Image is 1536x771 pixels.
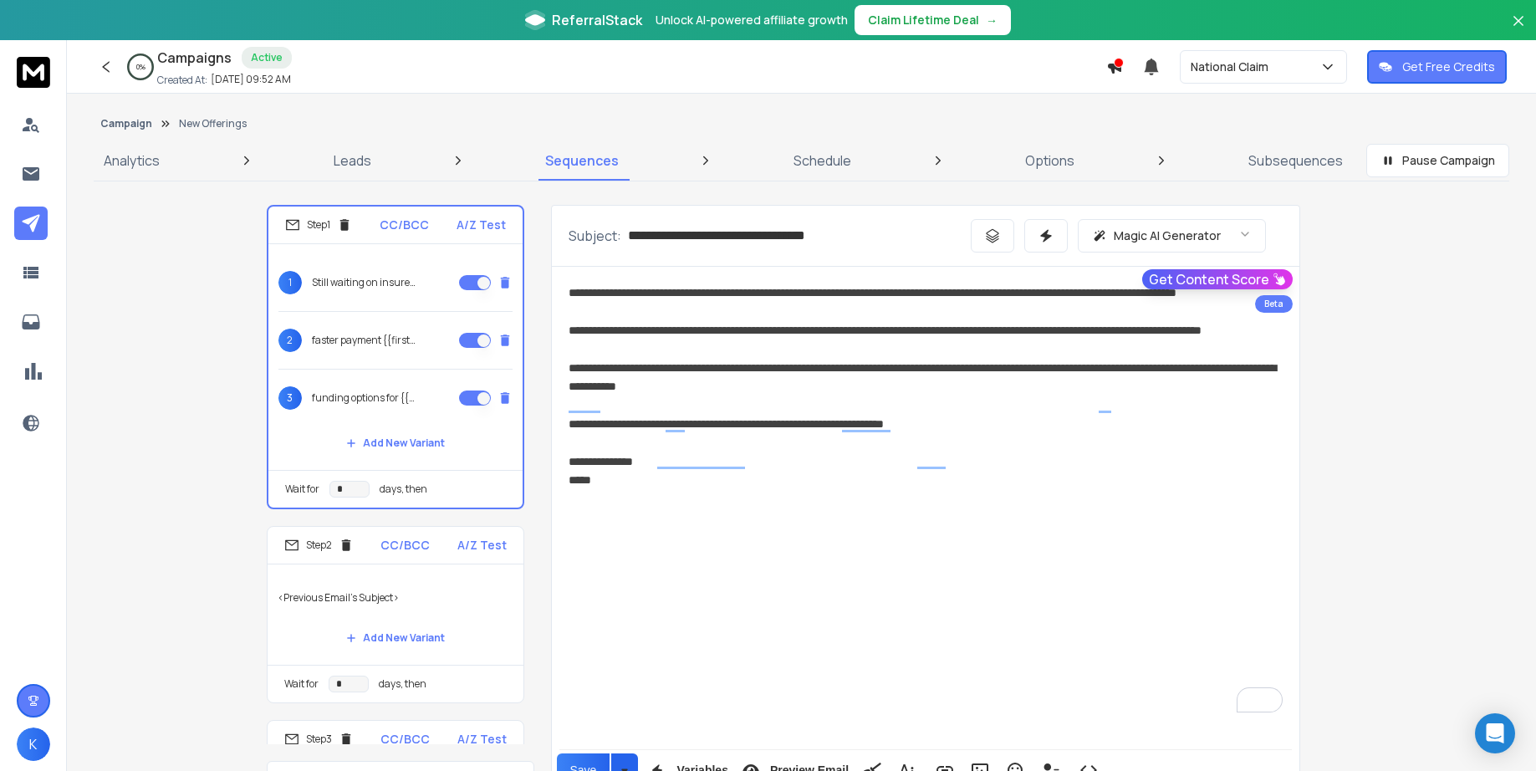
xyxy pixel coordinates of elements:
[1015,140,1084,181] a: Options
[380,731,430,748] p: CC/BCC
[278,271,302,294] span: 1
[285,217,352,232] div: Step 1
[794,151,851,171] p: Schedule
[1114,227,1221,244] p: Magic AI Generator
[552,10,642,30] span: ReferralStack
[100,117,152,130] button: Campaign
[94,140,170,181] a: Analytics
[855,5,1011,35] button: Claim Lifetime Deal→
[535,140,629,181] a: Sequences
[17,728,50,761] button: K
[379,677,426,691] p: days, then
[104,151,160,171] p: Analytics
[569,226,621,246] p: Subject:
[380,483,427,496] p: days, then
[136,62,145,72] p: 0 %
[278,574,513,621] p: <Previous Email's Subject>
[157,74,207,87] p: Created At:
[1025,151,1074,171] p: Options
[1367,50,1507,84] button: Get Free Credits
[278,329,302,352] span: 2
[1366,144,1509,177] button: Pause Campaign
[457,537,507,554] p: A/Z Test
[284,538,354,553] div: Step 2
[333,621,458,655] button: Add New Variant
[1402,59,1495,75] p: Get Free Credits
[278,386,302,410] span: 3
[242,47,292,69] div: Active
[285,483,319,496] p: Wait for
[545,151,619,171] p: Sequences
[1255,295,1293,313] div: Beta
[457,217,506,233] p: A/Z Test
[312,391,419,405] p: funding options for {{companyName}}
[211,73,291,86] p: [DATE] 09:52 AM
[267,526,524,703] li: Step2CC/BCCA/Z Test<Previous Email's Subject>Add New VariantWait fordays, then
[1238,140,1353,181] a: Subsequences
[986,12,998,28] span: →
[1475,713,1515,753] div: Open Intercom Messenger
[1248,151,1343,171] p: Subsequences
[1191,59,1275,75] p: National Claim
[312,276,419,289] p: Still waiting on insurers?
[380,537,430,554] p: CC/BCC
[334,151,371,171] p: Leads
[1142,269,1293,289] button: Get Content Score
[1078,219,1266,253] button: Magic AI Generator
[157,48,232,68] h1: Campaigns
[312,334,419,347] p: faster payment {{firstName}}
[284,677,319,691] p: Wait for
[324,140,381,181] a: Leads
[380,217,429,233] p: CC/BCC
[333,426,458,460] button: Add New Variant
[284,732,354,747] div: Step 3
[457,731,507,748] p: A/Z Test
[552,267,1299,729] div: To enrich screen reader interactions, please activate Accessibility in Grammarly extension settings
[179,117,247,130] p: New Offerings
[1508,10,1529,50] button: Close banner
[783,140,861,181] a: Schedule
[267,205,524,509] li: Step1CC/BCCA/Z Test1Still waiting on insurers?2faster payment {{firstName}}3funding options for {...
[656,12,848,28] p: Unlock AI-powered affiliate growth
